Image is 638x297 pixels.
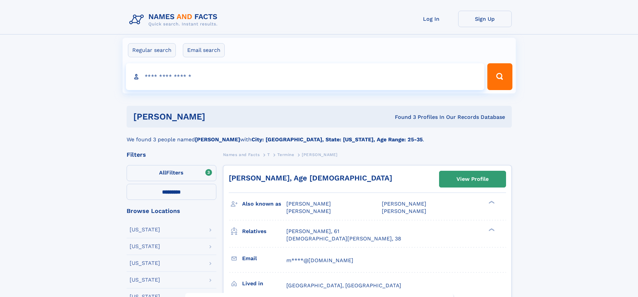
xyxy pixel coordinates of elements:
input: search input [126,63,485,90]
label: Email search [183,43,225,57]
div: Filters [127,152,216,158]
a: [PERSON_NAME], 61 [286,228,339,235]
a: [DEMOGRAPHIC_DATA][PERSON_NAME], 38 [286,235,401,242]
span: [PERSON_NAME] [302,152,338,157]
h3: Relatives [242,226,286,237]
span: Termine [277,152,294,157]
div: [US_STATE] [130,244,160,249]
img: Logo Names and Facts [127,11,223,29]
div: [US_STATE] [130,227,160,232]
label: Regular search [128,43,176,57]
div: We found 3 people named with . [127,128,512,144]
span: [PERSON_NAME] [286,201,331,207]
h3: Lived in [242,278,286,289]
b: [PERSON_NAME] [195,136,240,143]
a: Log In [405,11,458,27]
div: [US_STATE] [130,261,160,266]
span: [PERSON_NAME] [286,208,331,214]
span: [PERSON_NAME] [382,208,426,214]
h1: [PERSON_NAME] [133,113,300,121]
span: [PERSON_NAME] [382,201,426,207]
div: ❯ [487,200,495,205]
div: View Profile [456,171,489,187]
h3: Email [242,253,286,264]
a: Sign Up [458,11,512,27]
b: City: [GEOGRAPHIC_DATA], State: [US_STATE], Age Range: 25-35 [252,136,423,143]
a: [PERSON_NAME], Age [DEMOGRAPHIC_DATA] [229,174,392,182]
div: Browse Locations [127,208,216,214]
a: View Profile [439,171,506,187]
a: T [267,150,270,159]
button: Search Button [487,63,512,90]
div: Found 3 Profiles In Our Records Database [300,114,505,121]
div: [US_STATE] [130,277,160,283]
a: Names and Facts [223,150,260,159]
span: [GEOGRAPHIC_DATA], [GEOGRAPHIC_DATA] [286,282,401,289]
h3: Also known as [242,198,286,210]
span: All [159,169,166,176]
label: Filters [127,165,216,181]
a: Termine [277,150,294,159]
span: T [267,152,270,157]
div: ❯ [487,227,495,232]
